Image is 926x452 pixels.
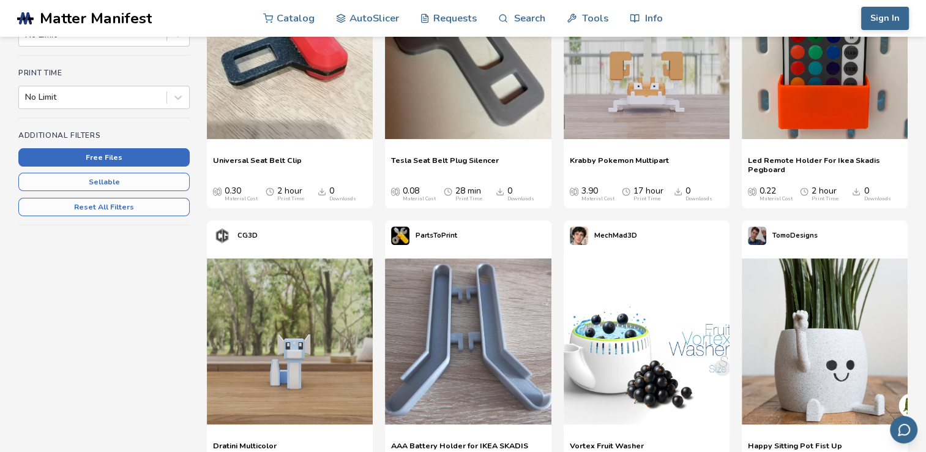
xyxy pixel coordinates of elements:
[25,92,28,102] input: No Limit
[812,186,838,202] div: 2 hour
[748,186,756,196] span: Average Cost
[760,196,793,202] div: Material Cost
[507,186,534,202] div: 0
[225,196,258,202] div: Material Cost
[581,186,614,202] div: 3.90
[391,156,499,174] a: Tesla Seat Belt Plug Silencer
[812,196,838,202] div: Print Time
[685,186,712,202] div: 0
[403,186,436,202] div: 0.08
[455,186,482,202] div: 28 min
[674,186,682,196] span: Downloads
[385,220,463,251] a: PartsToPrint's profilePartsToPrint
[581,196,614,202] div: Material Cost
[742,220,824,251] a: TomoDesigns's profileTomoDesigns
[207,220,264,251] a: CG3D's profileCG3D
[760,186,793,202] div: 0.22
[403,196,436,202] div: Material Cost
[748,156,902,174] a: Led Remote Holder For Ikea Skadis Pegboard
[890,416,917,443] button: Send feedback via email
[864,186,891,202] div: 0
[213,186,222,196] span: Average Cost
[266,186,274,196] span: Average Print Time
[18,131,190,140] h4: Additional Filters
[570,156,669,174] a: Krabby Pokemon Multipart
[507,196,534,202] div: Downloads
[40,10,152,27] span: Matter Manifest
[18,148,190,167] button: Free Files
[622,186,630,196] span: Average Print Time
[277,196,304,202] div: Print Time
[213,227,231,245] img: CG3D's profile
[685,196,712,202] div: Downloads
[416,229,457,242] p: PartsToPrint
[633,186,663,202] div: 17 hour
[318,186,326,196] span: Downloads
[861,7,909,30] button: Sign In
[225,186,258,202] div: 0.30
[444,186,452,196] span: Average Print Time
[570,186,578,196] span: Average Cost
[18,69,190,77] h4: Print Time
[852,186,861,196] span: Downloads
[18,198,190,216] button: Reset All Filters
[570,227,588,245] img: MechMad3D's profile
[277,186,304,202] div: 2 hour
[772,229,818,242] p: TomoDesigns
[564,220,643,251] a: MechMad3D's profileMechMad3D
[213,156,302,174] a: Universal Seat Belt Clip
[594,229,637,242] p: MechMad3D
[455,196,482,202] div: Print Time
[391,227,409,245] img: PartsToPrint's profile
[748,227,766,245] img: TomoDesigns's profile
[329,196,356,202] div: Downloads
[496,186,504,196] span: Downloads
[391,186,400,196] span: Average Cost
[329,186,356,202] div: 0
[633,196,660,202] div: Print Time
[800,186,808,196] span: Average Print Time
[864,196,891,202] div: Downloads
[18,173,190,191] button: Sellable
[237,229,258,242] p: CG3D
